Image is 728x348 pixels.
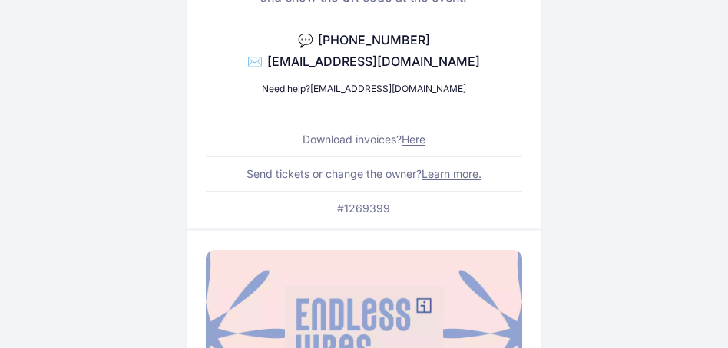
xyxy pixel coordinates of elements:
[303,133,402,146] font: Download invoices?
[262,83,310,94] font: Need help?
[247,167,422,180] font: Send tickets or change the owner?
[337,201,390,216] p: #1269399
[298,32,313,48] span: 💬
[402,133,425,146] a: Here
[422,167,481,180] a: Learn more.
[318,32,430,48] span: [PHONE_NUMBER]
[310,83,466,94] a: [EMAIL_ADDRESS][DOMAIN_NAME]
[267,54,480,69] span: [EMAIL_ADDRESS][DOMAIN_NAME]
[247,54,263,69] span: ✉️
